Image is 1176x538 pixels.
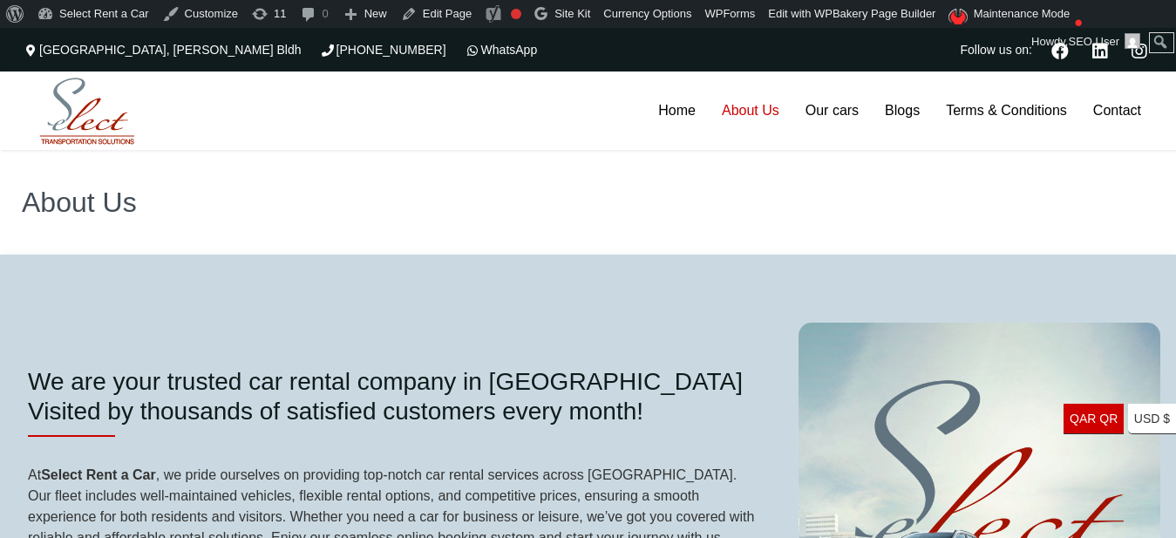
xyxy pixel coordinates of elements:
a: QAR QR [1064,404,1124,434]
img: Maintenance mode is disabled [948,9,970,24]
a: About Us [709,72,792,150]
span: SEO User [1068,35,1119,48]
a: Howdy, [1025,28,1147,56]
div: [GEOGRAPHIC_DATA], [PERSON_NAME] Bldh [22,28,310,72]
a: WhatsApp [464,43,538,57]
a: [PHONE_NUMBER] [319,43,446,57]
a: Linkedin [1084,40,1115,59]
li: Follow us on: [956,28,1037,72]
h1: About Us [22,188,1154,216]
i: ● [1070,4,1087,19]
a: USD $ [1128,404,1176,434]
a: Blogs [872,72,933,150]
a: Instagram [1124,40,1154,59]
a: Contact [1080,72,1154,150]
div: Focus keyphrase not set [511,9,521,19]
span: Site Kit [554,7,590,20]
a: Our cars [792,72,872,150]
a: Terms & Conditions [933,72,1080,150]
a: Facebook [1044,40,1076,59]
img: Select Rent a Car [26,74,148,149]
a: Home [645,72,709,150]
